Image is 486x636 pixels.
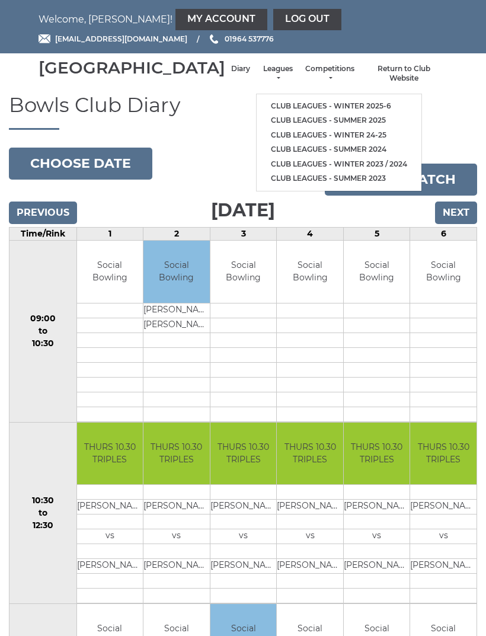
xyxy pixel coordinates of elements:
td: [PERSON_NAME] [143,500,210,514]
td: [PERSON_NAME] [143,559,210,574]
td: THURS 10.30 TRIPLES [277,423,343,485]
td: 1 [76,228,143,241]
td: Social Bowling [410,241,477,303]
a: My Account [175,9,267,30]
a: Club leagues - Summer 2024 [257,142,421,157]
td: [PERSON_NAME] [344,559,410,574]
td: [PERSON_NAME] [77,500,143,514]
td: THURS 10.30 TRIPLES [410,423,477,485]
td: 6 [410,228,477,241]
a: Diary [231,64,250,74]
img: Phone us [210,34,218,44]
td: [PERSON_NAME] [277,500,343,514]
a: Leagues [262,64,293,84]
td: [PERSON_NAME] [410,559,477,574]
td: 3 [210,228,277,241]
td: [PERSON_NAME] [77,559,143,574]
a: Log out [273,9,341,30]
a: Club leagues - Summer 2025 [257,113,421,128]
td: THURS 10.30 TRIPLES [77,423,143,485]
td: Time/Rink [9,228,77,241]
input: Previous [9,202,77,224]
a: Phone us 01964 537776 [208,33,274,44]
button: Choose date [9,148,152,180]
td: 2 [143,228,210,241]
span: 01964 537776 [225,34,274,43]
a: Club leagues - Winter 2023 / 2024 [257,157,421,172]
td: 5 [343,228,410,241]
div: [GEOGRAPHIC_DATA] [39,59,225,77]
a: Return to Club Website [366,64,442,84]
td: [PERSON_NAME] [277,559,343,574]
td: Social Bowling [344,241,410,303]
td: vs [210,529,277,544]
td: THURS 10.30 TRIPLES [143,423,210,485]
a: Email [EMAIL_ADDRESS][DOMAIN_NAME] [39,33,187,44]
td: vs [77,529,143,544]
td: [PERSON_NAME] [344,500,410,514]
a: Competitions [305,64,354,84]
td: vs [410,529,477,544]
td: Social Bowling [143,241,210,303]
td: vs [143,529,210,544]
td: [PERSON_NAME] [210,500,277,514]
h1: Bowls Club Diary [9,94,477,130]
td: 09:00 to 10:30 [9,241,77,423]
ul: Leagues [256,94,422,191]
input: Next [435,202,477,224]
td: Social Bowling [210,241,277,303]
td: THURS 10.30 TRIPLES [210,423,277,485]
a: Club leagues - Winter 2025-6 [257,99,421,114]
a: Club leagues - Winter 24-25 [257,128,421,143]
img: Email [39,34,50,43]
td: 4 [277,228,344,241]
td: vs [344,529,410,544]
td: [PERSON_NAME] [410,500,477,514]
a: Club leagues - Summer 2023 [257,171,421,186]
td: [PERSON_NAME] [210,559,277,574]
td: [PERSON_NAME] [143,318,210,333]
td: [PERSON_NAME] [143,303,210,318]
span: [EMAIL_ADDRESS][DOMAIN_NAME] [55,34,187,43]
td: Social Bowling [277,241,343,303]
nav: Welcome, [PERSON_NAME]! [39,9,447,30]
td: THURS 10.30 TRIPLES [344,423,410,485]
td: vs [277,529,343,544]
td: Social Bowling [77,241,143,303]
td: 10:30 to 12:30 [9,422,77,604]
